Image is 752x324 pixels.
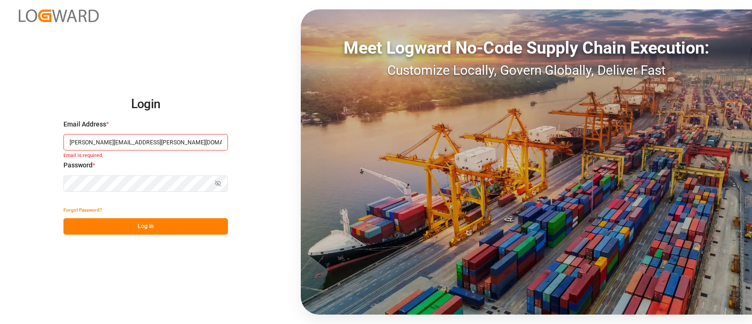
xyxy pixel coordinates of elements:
div: Meet Logward No-Code Supply Chain Execution: [301,35,752,61]
span: Email Address [63,119,106,129]
img: Logward_new_orange.png [19,9,99,22]
input: Enter your email [63,134,228,150]
span: Password [63,160,93,170]
div: Customize Locally, Govern Globally, Deliver Fast [301,61,752,80]
button: Forgot Password? [63,202,102,218]
h2: Login [63,89,228,119]
small: Email is required. [63,152,228,161]
button: Log In [63,218,228,235]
